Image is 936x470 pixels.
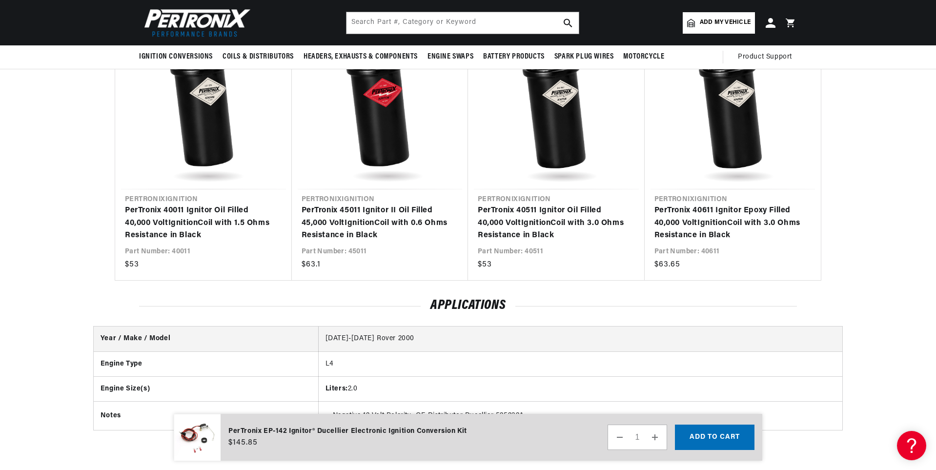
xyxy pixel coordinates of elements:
summary: Engine Swaps [423,45,478,68]
img: Pertronix [139,6,251,40]
span: Battery Products [483,52,545,62]
a: PerTronix 40511 Ignitor Oil Filled 40,000 Volt Ignition Coil with 3.0 Ohms Resistance in Black [478,204,625,242]
span: Motorcycle [623,52,664,62]
a: Add my vehicle [683,12,755,34]
span: Engine Swaps [427,52,473,62]
input: Search Part #, Category or Keyword [346,12,579,34]
span: Product Support [738,52,792,62]
td: [DATE]-[DATE] Rover 2000 [318,327,842,351]
span: Coils & Distributors [223,52,294,62]
a: PerTronix 40611 Ignitor Epoxy Filled 40,000 Volt Ignition Coil with 3.0 Ohms Resistance in Black [654,204,802,242]
summary: Coils & Distributors [218,45,299,68]
img: PerTronix EP-142 Ignitor® Ducellier Electronic Ignition Conversion Kit [174,414,221,461]
span: $145.85 [228,437,258,449]
td: L4 [318,351,842,376]
th: Engine Type [94,351,318,376]
li: Negative 12-Volt Polarity; OE Distributor Ducellier 525232A [333,410,836,421]
summary: Ignition Conversions [139,45,218,68]
summary: Product Support [738,45,797,69]
span: Ignition Conversions [139,52,213,62]
a: PerTronix 40011 Ignitor Oil Filled 40,000 VoltIgnitionCoil with 1.5 Ohms Resistance in Black [125,204,272,242]
td: 2.0 [318,377,842,402]
summary: Spark Plug Wires [549,45,619,68]
summary: Headers, Exhausts & Components [299,45,423,68]
summary: Battery Products [478,45,549,68]
strong: Liters: [326,385,348,392]
span: Spark Plug Wires [554,52,614,62]
button: search button [557,12,579,34]
th: Notes [94,402,318,430]
a: PerTronix 45011 Ignitor II Oil Filled 45,000 VoltIgnitionCoil with 0.6 Ohms Resistance in Black [302,204,449,242]
h2: Applications [139,300,797,312]
span: Add my vehicle [700,18,751,27]
span: Headers, Exhausts & Components [304,52,418,62]
div: PerTronix EP-142 Ignitor® Ducellier Electronic Ignition Conversion Kit [228,426,467,437]
button: Add to cart [675,425,754,450]
th: Year / Make / Model [94,327,318,351]
summary: Motorcycle [618,45,669,68]
th: Engine Size(s) [94,377,318,402]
